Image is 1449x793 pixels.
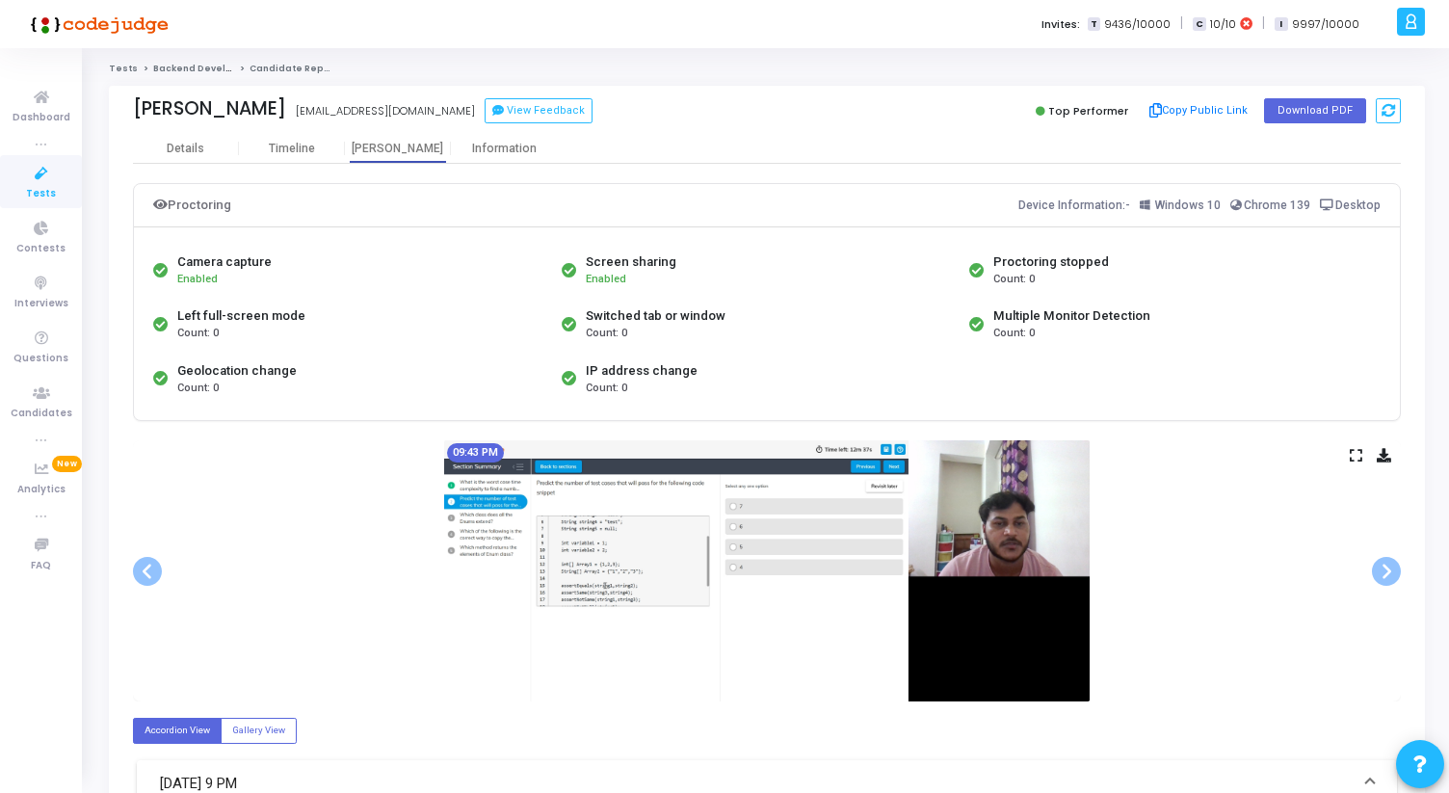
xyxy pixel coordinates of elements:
[485,98,593,123] button: View Feedback
[13,351,68,367] span: Questions
[1088,17,1100,32] span: T
[1144,96,1254,125] button: Copy Public Link
[24,5,169,43] img: logo
[167,142,204,156] div: Details
[133,718,222,744] label: Accordion View
[586,361,698,381] div: IP address change
[1180,13,1183,34] span: |
[17,482,66,498] span: Analytics
[1155,198,1221,212] span: Windows 10
[993,252,1109,272] div: Proctoring stopped
[296,103,475,119] div: [EMAIL_ADDRESS][DOMAIN_NAME]
[1292,16,1359,33] span: 9997/10000
[153,194,231,217] div: Proctoring
[993,272,1035,288] span: Count: 0
[993,326,1035,342] span: Count: 0
[1335,198,1381,212] span: Desktop
[1048,103,1128,119] span: Top Performer
[1018,194,1382,217] div: Device Information:-
[109,63,1425,75] nav: breadcrumb
[993,306,1150,326] div: Multiple Monitor Detection
[586,252,676,272] div: Screen sharing
[269,142,315,156] div: Timeline
[586,306,725,326] div: Switched tab or window
[250,63,338,74] span: Candidate Report
[177,273,218,285] span: Enabled
[177,252,272,272] div: Camera capture
[133,97,286,119] div: [PERSON_NAME]
[177,381,219,397] span: Count: 0
[451,142,557,156] div: Information
[1041,16,1080,33] label: Invites:
[109,63,138,74] a: Tests
[447,443,504,463] mat-chip: 09:43 PM
[1104,16,1171,33] span: 9436/10000
[221,718,297,744] label: Gallery View
[1244,198,1310,212] span: Chrome 139
[11,406,72,422] span: Candidates
[1264,98,1366,123] button: Download PDF
[177,326,219,342] span: Count: 0
[1193,17,1205,32] span: C
[52,456,82,472] span: New
[345,142,451,156] div: [PERSON_NAME]
[177,306,305,326] div: Left full-screen mode
[177,361,297,381] div: Geolocation change
[153,63,312,74] a: Backend Developer Assessment
[1210,16,1236,33] span: 10/10
[586,273,626,285] span: Enabled
[31,558,51,574] span: FAQ
[14,296,68,312] span: Interviews
[586,326,627,342] span: Count: 0
[1275,17,1287,32] span: I
[26,186,56,202] span: Tests
[16,241,66,257] span: Contests
[586,381,627,397] span: Count: 0
[1262,13,1265,34] span: |
[13,110,70,126] span: Dashboard
[444,440,1090,701] img: screenshot-1757434390189.jpeg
